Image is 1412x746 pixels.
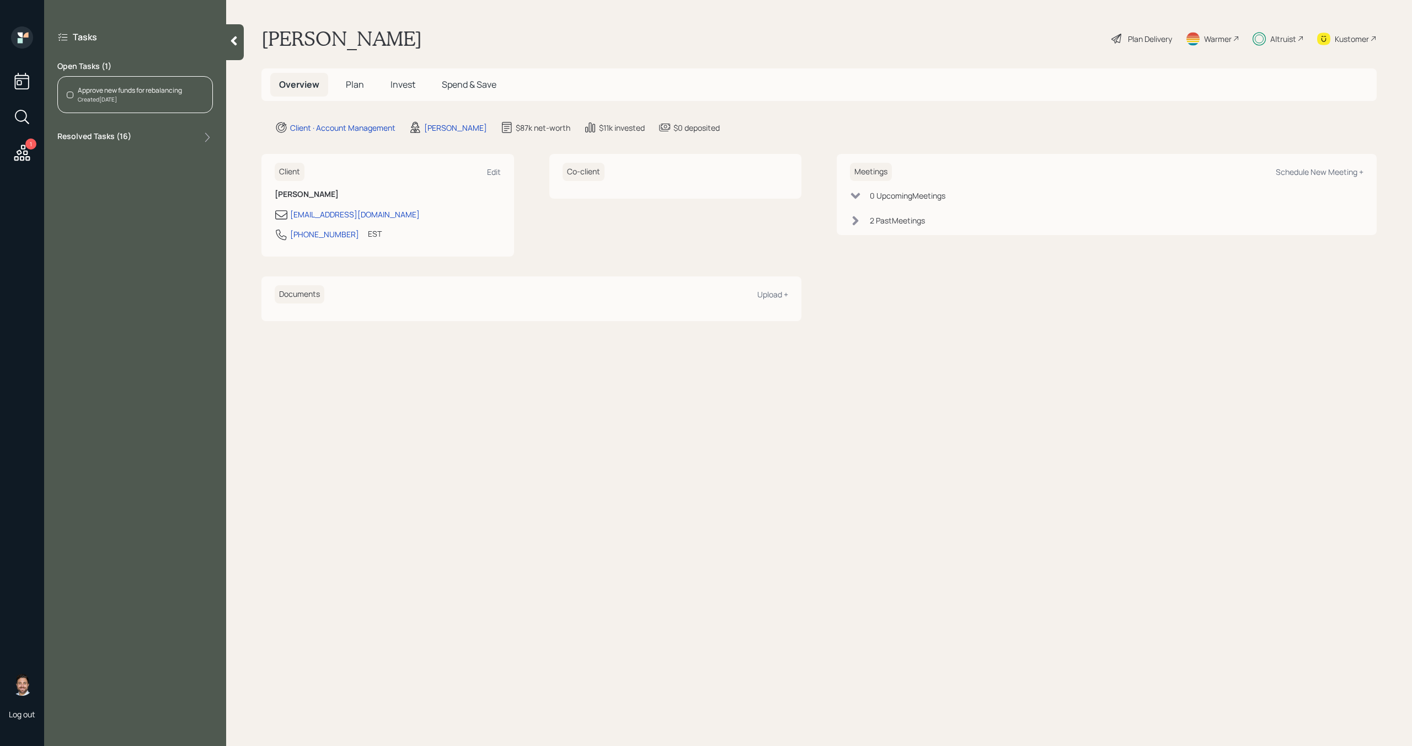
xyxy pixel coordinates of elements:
h6: Client [275,163,304,181]
span: Overview [279,78,319,90]
div: Upload + [757,289,788,300]
h6: Co-client [563,163,605,181]
div: Approve new funds for rebalancing [78,86,182,95]
span: Invest [391,78,415,90]
span: Spend & Save [442,78,496,90]
span: Plan [346,78,364,90]
div: $0 deposited [673,122,720,134]
h6: [PERSON_NAME] [275,190,501,199]
div: Kustomer [1335,33,1369,45]
h6: Documents [275,285,324,303]
label: Tasks [73,31,97,43]
h6: Meetings [850,163,892,181]
div: Client · Account Management [290,122,395,134]
label: Resolved Tasks ( 16 ) [57,131,131,144]
div: Plan Delivery [1128,33,1172,45]
div: EST [368,228,382,239]
h1: [PERSON_NAME] [261,26,422,51]
div: Created [DATE] [78,95,182,104]
div: 1 [25,138,36,150]
div: Log out [9,709,35,720]
div: [PERSON_NAME] [424,122,487,134]
div: $87k net-worth [516,122,570,134]
div: 2 Past Meeting s [870,215,925,226]
div: Edit [487,167,501,177]
div: Warmer [1204,33,1232,45]
img: michael-russo-headshot.png [11,674,33,696]
label: Open Tasks ( 1 ) [57,61,213,72]
div: 0 Upcoming Meeting s [870,190,945,201]
div: [PHONE_NUMBER] [290,228,359,240]
div: Schedule New Meeting + [1276,167,1363,177]
div: $11k invested [599,122,645,134]
div: [EMAIL_ADDRESS][DOMAIN_NAME] [290,209,420,220]
div: Altruist [1270,33,1296,45]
